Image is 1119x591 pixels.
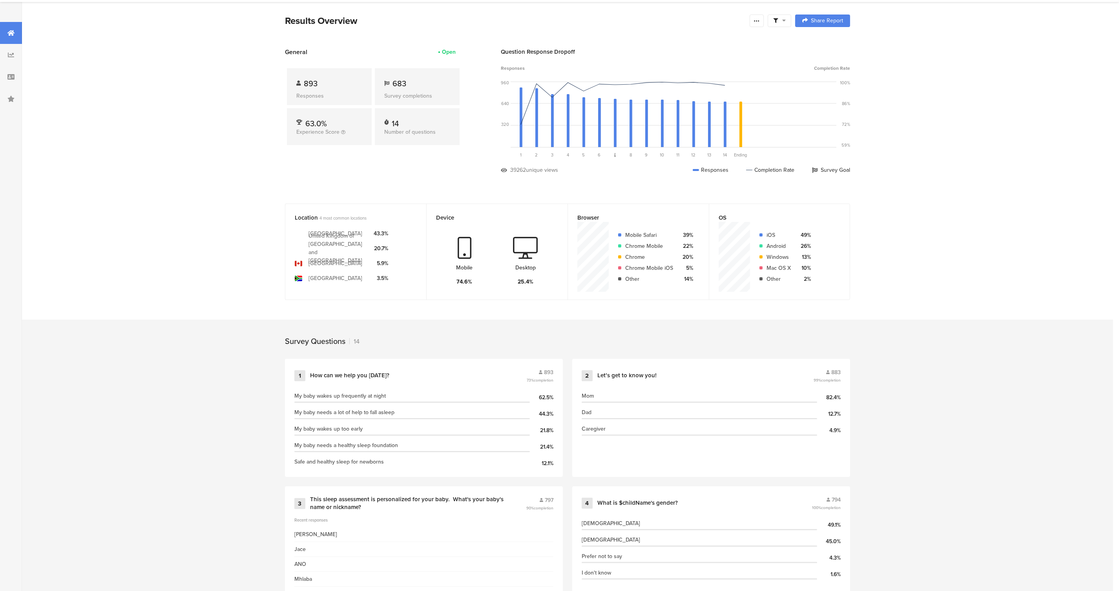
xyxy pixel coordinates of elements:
div: 43.3% [374,229,388,238]
div: Device [436,213,545,222]
div: 4.9% [817,426,841,435]
span: 9 [645,152,648,158]
div: Completion Rate [746,166,794,174]
span: 3 [551,152,553,158]
span: 5 [582,152,585,158]
div: 12.7% [817,410,841,418]
span: My baby needs a healthy sleep foundation [294,441,398,449]
span: 90% [526,505,553,511]
span: Responses [501,65,525,72]
span: 73% [527,377,553,383]
div: iOS [767,231,791,239]
div: Mac OS X [767,264,791,272]
div: 62.5% [530,393,553,402]
div: 74.6% [457,278,473,286]
span: My baby wakes up frequently at night [294,392,386,400]
div: Other [767,275,791,283]
span: 4 [567,152,569,158]
span: 893 [544,368,553,376]
span: Experience Score [296,128,340,136]
span: completion [534,505,553,511]
span: Number of questions [384,128,436,136]
div: Android [767,242,791,250]
div: 20.7% [374,244,388,253]
div: [GEOGRAPHIC_DATA] [309,274,362,282]
div: 21.8% [530,426,553,435]
span: Completion Rate [814,65,850,72]
div: 59% [842,142,850,148]
span: 14 [723,152,727,158]
div: Other [625,275,673,283]
span: 893 [304,78,318,89]
div: 3.5% [374,274,388,282]
div: 12.1% [530,459,553,467]
div: 82.4% [817,393,841,402]
div: Mobile [456,264,473,272]
span: [DEMOGRAPHIC_DATA] [582,519,640,527]
div: Results Overview [285,14,746,28]
span: 2 [535,152,538,158]
div: 1.6% [817,570,841,578]
div: Question Response Dropoff [501,47,850,56]
div: Responses [296,92,362,100]
div: Location [295,213,404,222]
span: 100% [812,505,841,511]
span: Dad [582,408,591,416]
span: Safe and healthy sleep for newborns [294,458,384,466]
div: 14 [392,118,399,125]
div: 2 [582,370,593,381]
div: What is $childName's gender? [597,499,678,507]
div: How can we help you [DATE]? [310,372,389,380]
div: [PERSON_NAME] [294,530,337,538]
div: Mobile Safari [625,231,673,239]
div: 72% [842,121,850,127]
span: My baby needs a lot of help to fall asleep [294,408,394,416]
div: 960 [501,80,509,86]
span: 10 [660,152,664,158]
span: Mom [582,392,594,400]
span: completion [821,377,841,383]
div: Chrome Mobile [625,242,673,250]
div: Desktop [515,264,536,272]
div: 49.1% [817,521,841,529]
div: 4.3% [817,554,841,562]
div: 14% [679,275,693,283]
div: [GEOGRAPHIC_DATA] [309,229,362,238]
span: 683 [392,78,406,89]
div: Survey completions [384,92,450,100]
span: 797 [545,496,553,504]
div: 320 [501,121,509,127]
div: 5% [679,264,693,272]
div: 26% [797,242,811,250]
span: Share Report [811,18,843,24]
span: 13 [707,152,711,158]
span: completion [534,377,553,383]
div: Recent responses [294,517,553,523]
div: United Kingdom of [GEOGRAPHIC_DATA] and [GEOGRAPHIC_DATA] [309,232,367,265]
div: Open [442,48,456,56]
span: 63.0% [305,118,327,129]
div: 1 [294,370,305,381]
div: Responses [693,166,728,174]
div: 21.4% [530,443,553,451]
span: I don't know [582,569,611,577]
div: 14 [349,337,360,346]
div: Windows [767,253,791,261]
div: 44.3% [530,410,553,418]
div: unique views [526,166,558,174]
div: 39% [679,231,693,239]
span: 8 [630,152,632,158]
div: Chrome Mobile iOS [625,264,673,272]
span: My baby wakes up too early [294,425,363,433]
div: Browser [577,213,686,222]
div: 22% [679,242,693,250]
div: 86% [842,100,850,107]
span: 6 [598,152,601,158]
div: 39262 [510,166,526,174]
span: General [285,47,307,56]
div: 20% [679,253,693,261]
div: 640 [501,100,509,107]
span: 12 [692,152,696,158]
span: 11 [676,152,679,158]
div: Jace [294,545,306,553]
